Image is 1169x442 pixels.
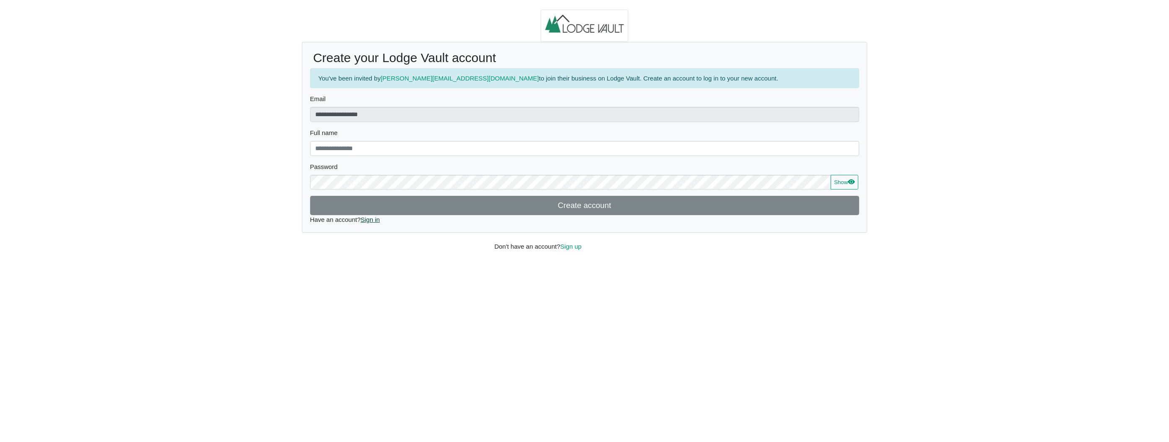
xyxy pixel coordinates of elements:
img: logo.2b93711c.jpg [541,10,629,42]
div: You've been invited by to join their business on Lodge Vault. Create an account to log in to your... [310,68,859,88]
button: Showeye fill [831,175,858,190]
svg: eye fill [848,178,855,185]
a: Sign in [360,216,380,223]
label: Email [310,94,859,104]
div: Have an account? [302,42,867,232]
a: Sign up [560,243,582,250]
h2: Create your Lodge Vault account [313,50,856,65]
div: Don't have an account? [488,233,681,252]
label: Full name [310,128,859,138]
a: [PERSON_NAME][EMAIL_ADDRESS][DOMAIN_NAME] [381,75,539,82]
label: Password [310,162,859,172]
button: Create account [310,196,859,215]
